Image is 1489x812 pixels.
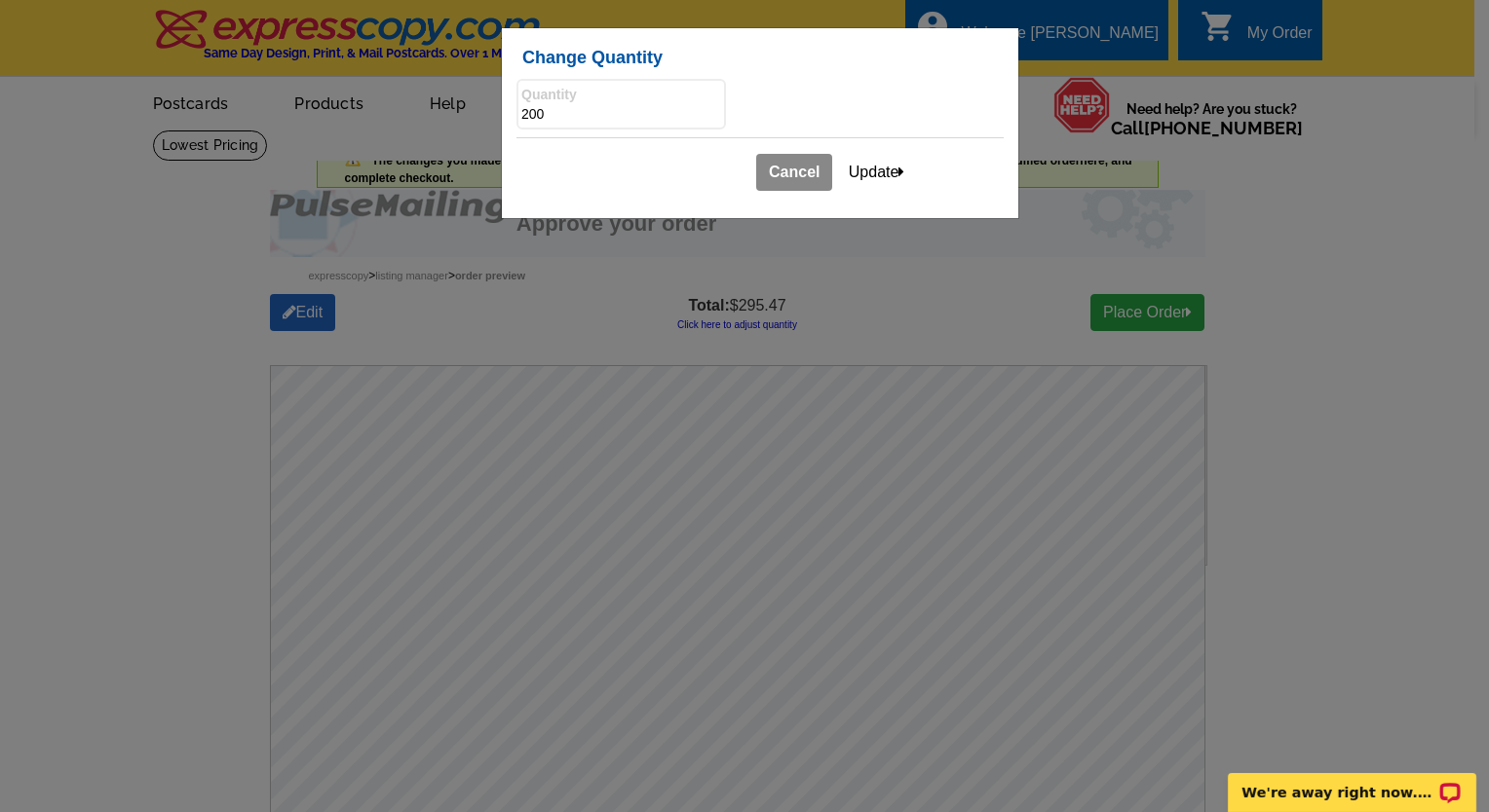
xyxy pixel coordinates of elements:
a: Cancel [756,154,832,191]
button: Update [836,154,918,191]
iframe: LiveChat chat widget [1215,751,1489,812]
h2: Change Quantity [522,48,760,69]
label: Quantity [521,85,721,105]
